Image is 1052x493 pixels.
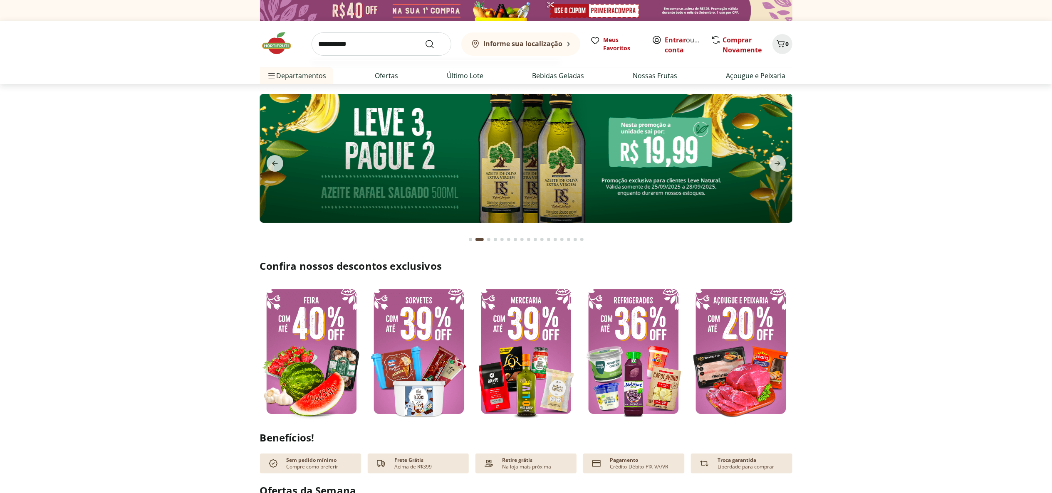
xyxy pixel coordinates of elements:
p: Troca garantida [718,457,756,463]
button: Go to page 14 from fs-carousel [559,229,565,249]
p: Compre como preferir [287,463,339,470]
img: card [590,457,603,470]
button: Go to page 15 from fs-carousel [565,229,572,249]
a: Último Lote [447,71,484,81]
button: Go to page 9 from fs-carousel [525,229,532,249]
a: Comprar Novamente [723,35,762,54]
button: next [762,155,792,172]
img: sorvete [367,283,470,420]
button: Go to page 16 from fs-carousel [572,229,579,249]
img: truck [374,457,388,470]
button: Go to page 17 from fs-carousel [579,229,585,249]
button: Go to page 12 from fs-carousel [545,229,552,249]
button: Go to page 13 from fs-carousel [552,229,559,249]
button: Go to page 11 from fs-carousel [539,229,545,249]
button: Go to page 6 from fs-carousel [505,229,512,249]
a: Meus Favoritos [590,36,642,52]
button: Go to page 1 from fs-carousel [467,229,474,249]
button: Go to page 10 from fs-carousel [532,229,539,249]
img: feira [260,283,363,420]
b: Informe sua localização [484,39,563,48]
button: previous [260,155,290,172]
a: Ofertas [375,71,399,81]
button: Go to page 4 from fs-carousel [492,229,499,249]
button: Go to page 5 from fs-carousel [499,229,505,249]
p: Pagamento [610,457,638,463]
a: Açougue e Peixaria [726,71,786,81]
span: Departamentos [267,66,327,86]
a: Bebidas Geladas [532,71,584,81]
button: Carrinho [772,34,792,54]
span: Meus Favoritos [604,36,642,52]
button: Menu [267,66,277,86]
button: Go to page 8 from fs-carousel [519,229,525,249]
p: Frete Grátis [394,457,423,463]
p: Acima de R$399 [394,463,432,470]
span: 0 [786,40,789,48]
img: Devolução [698,457,711,470]
img: mercearia [475,283,578,420]
button: Informe sua localização [461,32,580,56]
h2: Confira nossos descontos exclusivos [260,259,792,273]
p: Liberdade para comprar [718,463,774,470]
button: Current page from fs-carousel [474,229,485,249]
a: Nossas Frutas [633,71,678,81]
img: check [267,457,280,470]
img: aziete [260,94,792,223]
a: Criar conta [665,35,711,54]
a: Entrar [665,35,686,44]
h2: Benefícios! [260,432,792,444]
input: search [312,32,451,56]
img: Hortifruti [260,31,302,56]
p: Crédito-Débito-PIX-VA/VR [610,463,668,470]
p: Retire grátis [502,457,532,463]
p: Sem pedido mínimo [287,457,337,463]
p: Na loja mais próxima [502,463,551,470]
button: Submit Search [425,39,445,49]
span: ou [665,35,702,55]
button: Go to page 3 from fs-carousel [485,229,492,249]
img: resfriados [582,283,685,420]
button: Go to page 7 from fs-carousel [512,229,519,249]
img: payment [482,457,495,470]
img: açougue [689,283,792,420]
